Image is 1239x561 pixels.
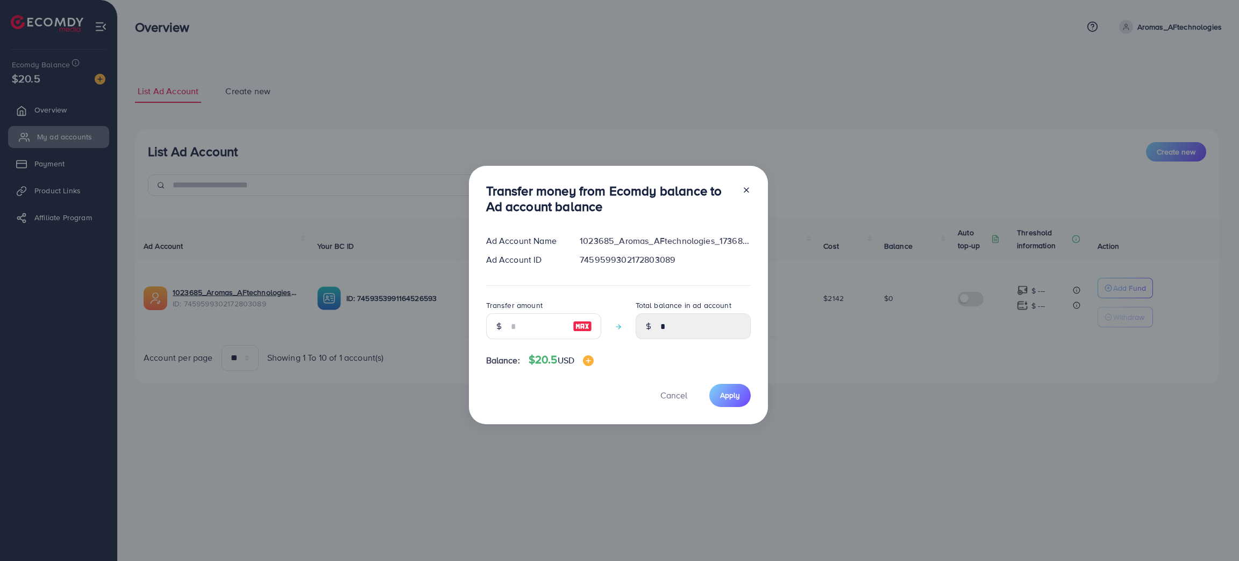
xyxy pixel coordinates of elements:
[647,384,701,407] button: Cancel
[558,354,574,366] span: USD
[478,254,572,266] div: Ad Account ID
[660,389,687,401] span: Cancel
[529,353,594,367] h4: $20.5
[583,355,594,366] img: image
[636,300,731,311] label: Total balance in ad account
[478,235,572,247] div: Ad Account Name
[486,354,520,367] span: Balance:
[1193,513,1231,553] iframe: Chat
[573,320,592,333] img: image
[486,183,734,214] h3: Transfer money from Ecomdy balance to Ad account balance
[709,384,751,407] button: Apply
[720,390,740,401] span: Apply
[571,254,759,266] div: 7459599302172803089
[486,300,543,311] label: Transfer amount
[571,235,759,247] div: 1023685_Aromas_AFtechnologies_1736823312700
